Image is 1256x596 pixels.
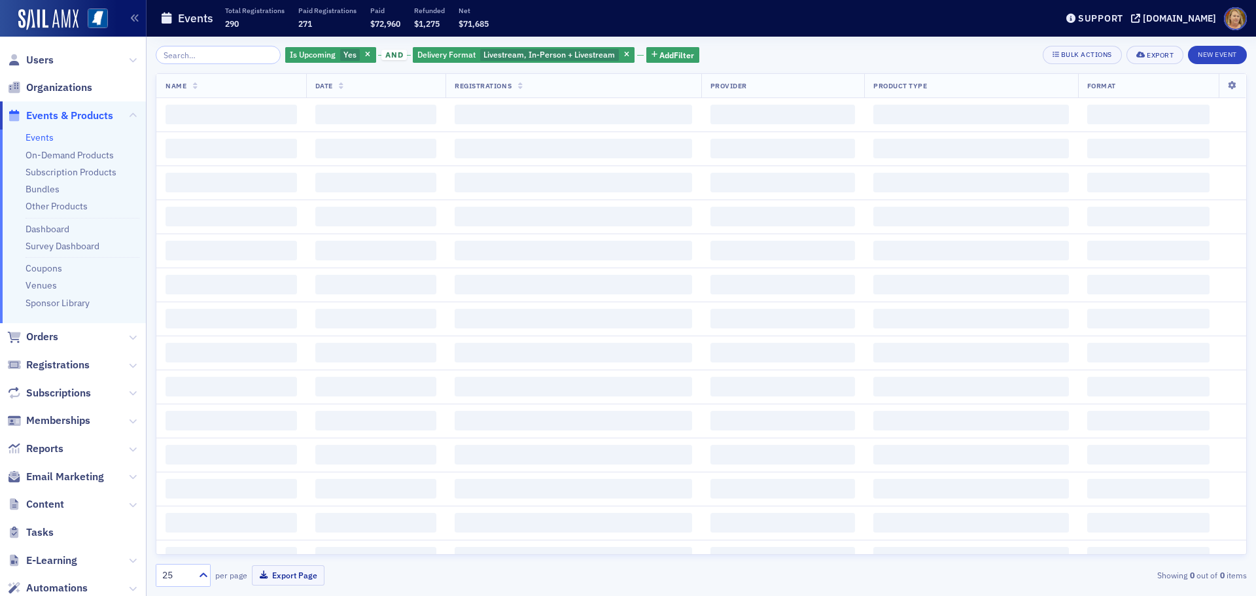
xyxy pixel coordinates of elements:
[646,47,700,63] button: AddFilter
[26,413,90,428] span: Memberships
[455,275,692,294] span: ‌
[710,411,855,430] span: ‌
[1087,173,1210,192] span: ‌
[26,166,116,178] a: Subscription Products
[710,207,855,226] span: ‌
[166,105,297,124] span: ‌
[166,207,297,226] span: ‌
[455,479,692,499] span: ‌
[166,377,297,396] span: ‌
[1188,48,1247,60] a: New Event
[1126,46,1183,64] button: Export
[315,513,437,533] span: ‌
[26,581,88,595] span: Automations
[166,343,297,362] span: ‌
[1147,52,1174,59] div: Export
[455,547,692,567] span: ‌
[166,173,297,192] span: ‌
[298,6,357,15] p: Paid Registrations
[26,470,104,484] span: Email Marketing
[7,358,90,372] a: Registrations
[26,131,54,143] a: Events
[7,413,90,428] a: Memberships
[455,81,512,90] span: Registrations
[166,309,297,328] span: ‌
[710,445,855,465] span: ‌
[315,411,437,430] span: ‌
[285,47,376,63] div: Yes
[18,9,78,30] a: SailAMX
[178,10,213,26] h1: Events
[26,240,99,252] a: Survey Dashboard
[1224,7,1247,30] span: Profile
[710,139,855,158] span: ‌
[315,105,437,124] span: ‌
[455,445,692,465] span: ‌
[370,18,400,29] span: $72,960
[7,442,63,456] a: Reports
[26,149,114,161] a: On-Demand Products
[166,445,297,465] span: ‌
[381,50,407,60] span: and
[26,553,77,568] span: E-Learning
[1087,241,1210,260] span: ‌
[483,49,615,60] span: Livestream, In-Person + Livestream
[873,343,1069,362] span: ‌
[26,358,90,372] span: Registrations
[162,569,191,582] div: 25
[215,569,247,581] label: per page
[710,81,747,90] span: Provider
[455,411,692,430] span: ‌
[225,6,285,15] p: Total Registrations
[26,53,54,67] span: Users
[26,497,64,512] span: Content
[1143,12,1216,24] div: [DOMAIN_NAME]
[7,553,77,568] a: E-Learning
[1187,569,1196,581] strong: 0
[378,50,411,60] button: and
[225,18,239,29] span: 290
[455,343,692,362] span: ‌
[710,479,855,499] span: ‌
[710,173,855,192] span: ‌
[26,200,88,212] a: Other Products
[26,183,60,195] a: Bundles
[659,49,694,61] span: Add Filter
[1087,207,1210,226] span: ‌
[166,275,297,294] span: ‌
[315,207,437,226] span: ‌
[370,6,400,15] p: Paid
[252,565,324,586] button: Export Page
[1131,14,1221,23] button: [DOMAIN_NAME]
[315,81,333,90] span: Date
[1078,12,1123,24] div: Support
[873,275,1069,294] span: ‌
[1087,547,1210,567] span: ‌
[26,109,113,123] span: Events & Products
[1087,479,1210,499] span: ‌
[455,105,692,124] span: ‌
[710,513,855,533] span: ‌
[315,275,437,294] span: ‌
[873,173,1069,192] span: ‌
[88,9,108,29] img: SailAMX
[710,309,855,328] span: ‌
[710,377,855,396] span: ‌
[290,49,336,60] span: Is Upcoming
[710,275,855,294] span: ‌
[1188,46,1247,64] button: New Event
[455,309,692,328] span: ‌
[26,279,57,291] a: Venues
[26,262,62,274] a: Coupons
[26,297,90,309] a: Sponsor Library
[315,241,437,260] span: ‌
[26,80,92,95] span: Organizations
[1087,309,1210,328] span: ‌
[1061,51,1112,58] div: Bulk Actions
[413,47,635,63] div: Livestream, In-Person + Livestream
[78,9,108,31] a: View Homepage
[7,525,54,540] a: Tasks
[7,470,104,484] a: Email Marketing
[455,241,692,260] span: ‌
[315,139,437,158] span: ‌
